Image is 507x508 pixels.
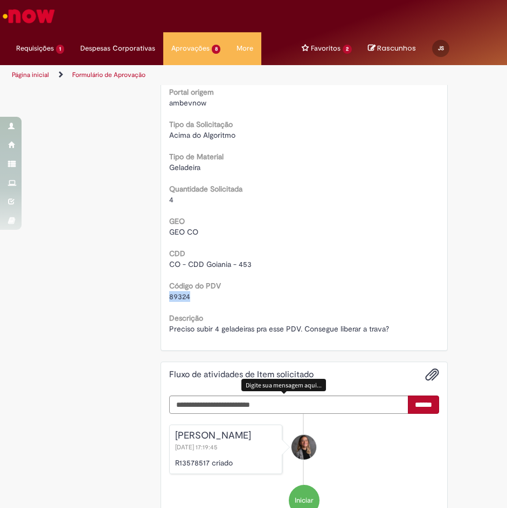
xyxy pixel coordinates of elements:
[169,130,235,140] span: Acima do Algoritmo
[294,32,360,65] a: Favoritos : 2
[175,443,220,451] span: [DATE] 17:19:45
[175,457,276,468] p: R13578517 criado
[175,431,276,441] div: [PERSON_NAME]
[169,292,190,301] span: 89324
[169,249,185,258] b: CDD
[169,98,206,108] span: ambevnow
[8,65,246,85] ul: Trilhas de página
[169,216,185,226] b: GEO
[295,496,314,506] span: Iniciar
[12,70,49,79] a: Página inicial
[169,227,198,237] span: GEO CO
[163,32,229,65] a: Aprovações : 8
[277,32,294,65] ul: Menu Cabeçalho
[291,435,316,460] div: Maria Clara Nunes Haupenthal
[169,259,252,269] span: CO - CDD Goiania - 453
[212,45,221,54] span: 8
[169,195,173,204] span: 4
[311,43,341,54] span: Favoritos
[163,32,229,65] ul: Menu Cabeçalho
[228,32,261,65] ul: Menu Cabeçalho
[171,43,210,54] span: Aprovações
[8,32,72,65] ul: Menu Cabeçalho
[169,152,224,161] b: Tipo de Material
[438,45,444,52] span: JS
[425,368,439,382] button: Adicionar anexos
[169,370,314,380] h2: Fluxo de atividades de Item solicitado Histórico de tíquete
[72,32,163,65] a: Despesas Corporativas :
[424,32,461,54] a: JS
[343,45,352,54] span: 2
[377,43,416,53] span: Rascunhos
[72,70,145,79] a: Formulário de Aprovação
[169,184,242,194] b: Quantidade Solicitada
[169,163,200,172] span: Geladeira
[56,45,64,54] span: 1
[237,43,253,54] span: More
[368,43,416,53] a: No momento, sua lista de rascunhos tem 0 Itens
[169,324,389,334] span: Preciso subir 4 geladeiras pra esse PDV. Consegue liberar a trava?
[228,32,261,65] a: More : 4
[72,32,163,65] ul: Menu Cabeçalho
[80,43,155,54] span: Despesas Corporativas
[169,425,439,474] li: Maria Clara Nunes Haupenthal
[169,313,203,323] b: Descrição
[169,119,233,129] b: Tipo da Solicitação
[169,281,221,291] b: Código do PDV
[1,5,57,27] img: ServiceNow
[8,32,72,65] a: Requisições : 1
[169,396,408,414] textarea: Digite sua mensagem aqui...
[241,379,326,391] div: Digite sua mensagem aqui...
[294,32,360,65] ul: Menu Cabeçalho
[16,43,54,54] span: Requisições
[169,87,214,97] b: Portal origem
[261,32,277,65] ul: Menu Cabeçalho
